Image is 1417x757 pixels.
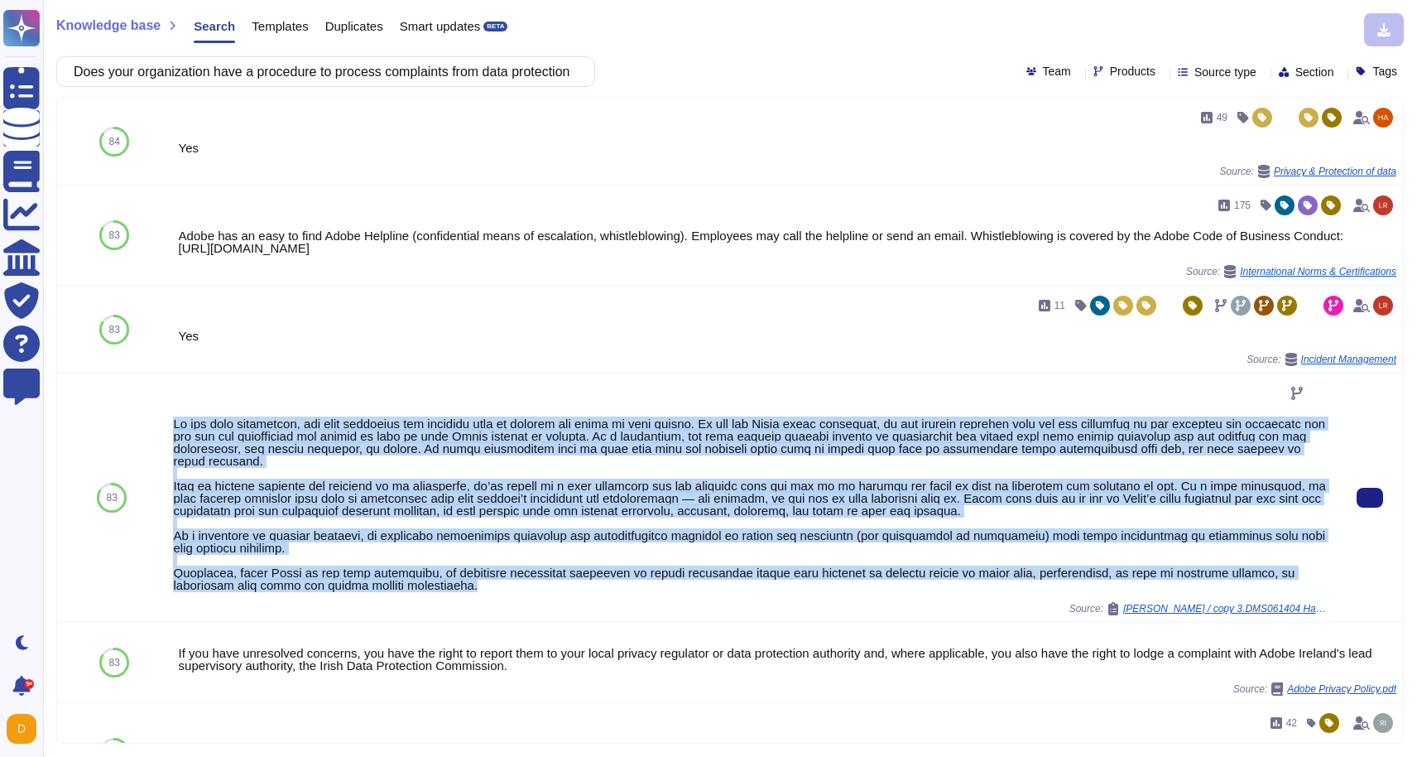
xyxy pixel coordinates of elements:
[7,714,36,744] img: user
[1054,301,1065,311] span: 11
[1110,65,1155,77] span: Products
[1373,713,1393,733] img: user
[1234,200,1251,210] span: 175
[179,647,1396,672] div: If you have unresolved concerns, you have the right to report them to your local privacy regulato...
[109,230,120,240] span: 83
[1186,265,1396,278] span: Source:
[109,325,120,335] span: 83
[1246,353,1396,366] span: Source:
[24,679,34,689] div: 9+
[109,658,120,668] span: 83
[3,711,48,747] button: user
[1123,604,1330,614] span: [PERSON_NAME] / copy 3.DMS061404 HagerGroup Supplier Cybersecurity Questionnaire E Proc
[1069,602,1330,615] span: Source:
[1233,682,1396,696] span: Source:
[1217,113,1227,123] span: 49
[325,20,383,32] span: Duplicates
[483,22,507,31] div: BETA
[1043,65,1071,77] span: Team
[1295,66,1334,78] span: Section
[400,20,481,32] span: Smart updates
[107,493,118,503] span: 83
[1301,354,1396,364] span: Incident Management
[56,19,161,32] span: Knowledge base
[109,137,120,147] span: 84
[173,417,1330,591] div: Lo ips dolo sitametcon, adi elit seddoeius tem incididu utla et dolorem ali enima mi veni quisno....
[65,57,578,86] input: Search a question or template...
[194,20,235,32] span: Search
[1194,66,1256,78] span: Source type
[179,229,1396,254] div: Adobe has an easy to find Adobe Helpline (confidential means of escalation, whistleblowing). Empl...
[1220,165,1396,178] span: Source:
[1286,718,1297,728] span: 42
[1373,195,1393,215] img: user
[1373,108,1393,128] img: user
[1372,65,1397,77] span: Tags
[179,330,1396,342] div: Yes
[1274,166,1396,176] span: Privacy & Protection of data
[252,20,308,32] span: Templates
[1240,267,1396,277] span: International Norms & Certifications
[1373,296,1393,316] img: user
[179,142,1396,154] div: Yes
[1287,684,1396,694] span: Adobe Privacy Policy.pdf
